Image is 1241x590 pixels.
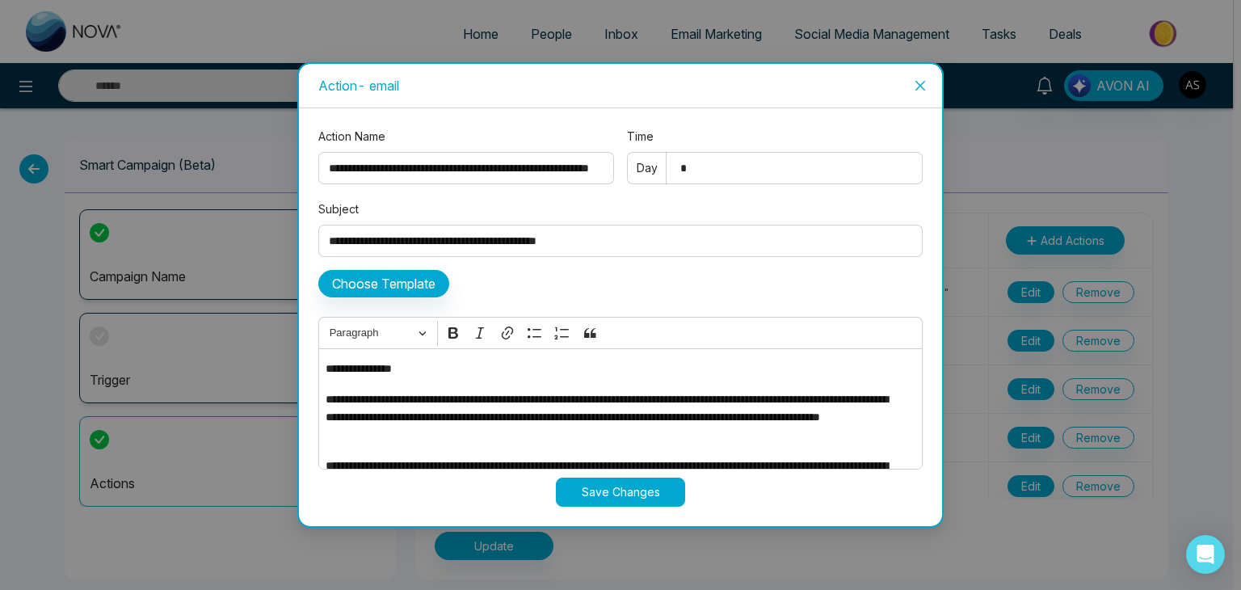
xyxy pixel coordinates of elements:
span: close [914,79,927,92]
label: Time [627,128,923,145]
label: Subject [318,200,923,218]
div: Editor toolbar [318,317,923,348]
div: Editor editing area: main [318,348,923,470]
div: Open Intercom Messenger [1186,535,1225,574]
button: Paragraph [322,321,434,346]
div: Action - email [318,77,923,95]
span: Day [637,159,658,177]
button: Save Changes [556,478,685,507]
label: Action Name [318,128,614,145]
span: Paragraph [330,323,414,343]
button: Close [898,64,942,107]
button: Choose Template [318,270,449,297]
